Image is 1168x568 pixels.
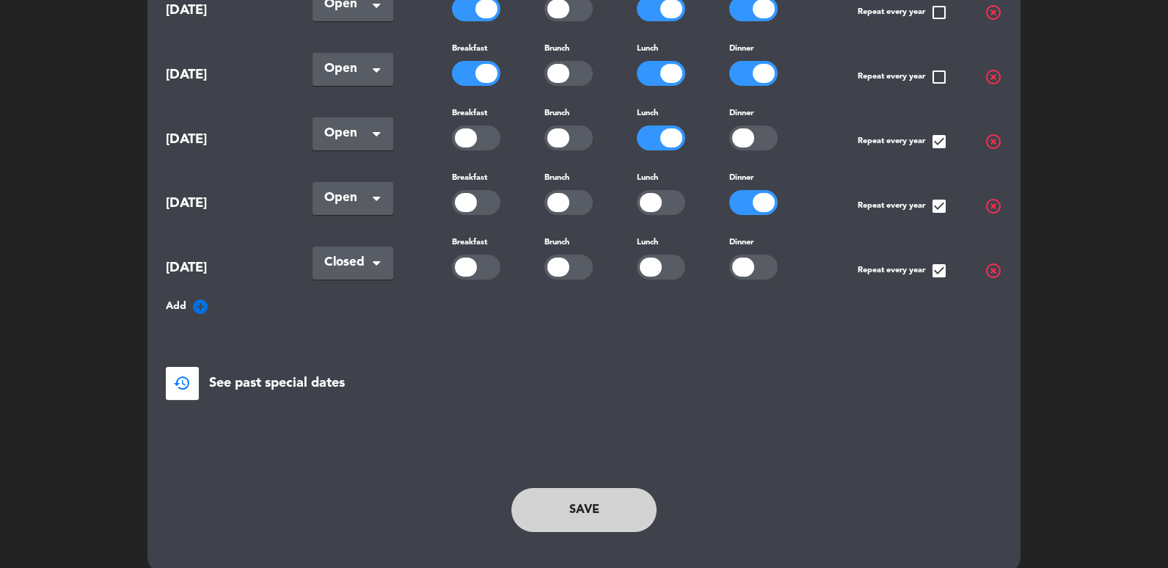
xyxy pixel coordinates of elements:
[166,65,276,86] span: [DATE]
[858,197,948,215] span: Repeat every year
[858,262,948,280] span: Repeat every year
[544,172,569,185] label: Brunch
[729,172,753,185] label: Dinner
[637,172,658,185] label: Lunch
[729,236,753,250] label: Dinner
[858,133,948,150] span: Repeat every year
[166,298,186,315] span: Add
[324,252,370,273] span: Closed
[324,188,370,208] span: Open
[452,236,487,250] label: Breakfast
[985,4,1002,21] span: highlight_off
[729,43,753,56] label: Dinner
[511,488,657,532] button: Save
[166,193,276,214] span: [DATE]
[452,43,487,56] label: Breakfast
[858,68,948,86] span: Repeat every year
[324,59,370,79] span: Open
[930,197,948,215] span: check_box
[544,43,569,56] label: Brunch
[637,236,658,250] label: Lunch
[166,129,276,150] span: [DATE]
[637,43,658,56] label: Lunch
[544,107,569,120] label: Brunch
[985,262,1002,280] span: highlight_off
[930,4,948,21] span: check_box_outline_blank
[166,367,199,400] button: restore
[930,133,948,150] span: check_box
[637,107,658,120] label: Lunch
[173,374,191,392] span: restore
[452,107,487,120] label: Breakfast
[544,236,569,250] label: Brunch
[452,172,487,185] label: Breakfast
[930,262,948,280] span: check_box
[166,258,276,279] span: [DATE]
[985,68,1002,86] span: highlight_off
[930,68,948,86] span: check_box_outline_blank
[324,123,370,144] span: Open
[985,133,1002,150] span: highlight_off
[729,107,753,120] label: Dinner
[858,4,948,21] span: Repeat every year
[191,298,209,316] i: add_circle
[209,373,345,394] span: See past special dates
[985,197,1002,215] span: highlight_off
